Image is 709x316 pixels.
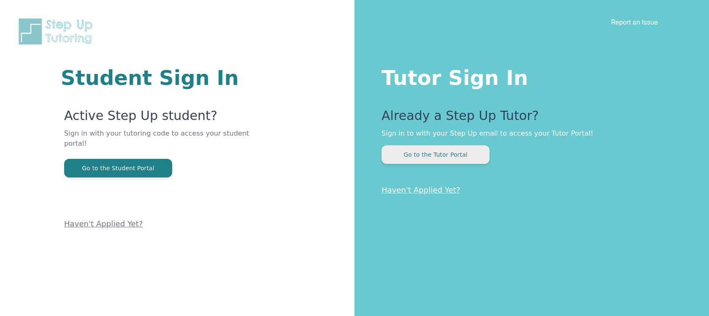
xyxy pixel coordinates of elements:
p: Sign in with your tutoring code to access your student portal! [64,128,253,159]
h1: Tutor Sign In [382,64,675,88]
a: Go to the Student Portal [64,164,172,172]
p: Active Step Up student? [64,108,253,128]
button: Go to the Student Portal [64,159,172,177]
button: Go to the Tutor Portal [382,145,490,164]
p: Sign in to with your Step Up email to access your Tutor Portal! [382,128,675,139]
a: Report an Issue [611,18,658,26]
a: Go to the Tutor Portal [382,150,490,158]
p: Already a Step Up Tutor? [382,108,675,128]
a: Haven't Applied Yet? [382,185,460,194]
a: Haven't Applied Yet? [64,219,143,228]
h1: Student Sign In [61,68,253,88]
img: Step Up Tutoring horizontal logo [17,17,98,46]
